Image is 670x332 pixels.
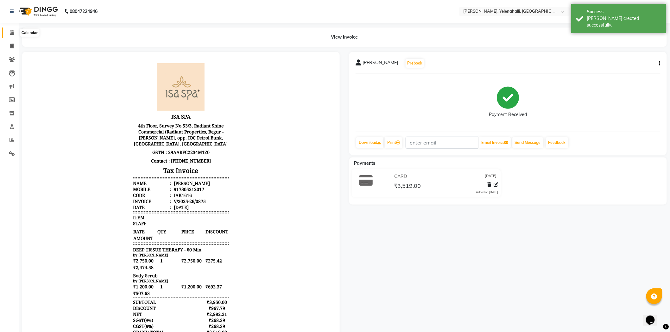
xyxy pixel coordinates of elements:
[104,162,118,168] span: STAFF
[104,146,143,152] div: Date
[104,206,128,212] span: ₹2,474.58
[177,283,200,289] div: ₹3,519.00
[104,98,200,107] p: Contact : [PHONE_NUMBER]
[142,146,143,152] span: :
[177,170,200,177] span: DISCOUNT
[587,15,661,28] div: Bill created successfully.
[177,241,200,247] div: ₹3,950.00
[144,140,177,146] div: V/2025-26/0875
[479,137,511,148] button: Email Invoice
[587,9,661,15] div: Success
[144,122,181,128] div: [PERSON_NAME]
[129,225,152,232] span: 1
[142,134,143,140] span: :
[104,156,116,162] span: ITEM
[142,140,143,146] span: :
[546,137,568,148] a: Feedback
[104,188,173,194] span: DEEP TISSUE THERAPY - 60 Min
[104,214,129,220] span: Body Scrub
[489,112,527,118] div: Payment Received
[177,271,200,277] div: ₹3,519.00
[104,128,143,134] div: Mobile
[104,170,128,177] span: RATE
[104,253,114,259] div: NET
[104,177,128,183] span: AMOUNT
[356,137,383,148] a: Download
[104,122,143,128] div: Name
[385,137,402,148] a: Print
[104,265,116,271] span: CGST
[117,259,123,265] span: 9%
[394,182,421,191] span: ₹3,519.00
[104,194,140,199] small: by [PERSON_NAME]
[16,3,60,20] img: logo
[104,265,125,271] div: ( )
[104,220,140,225] small: by [PERSON_NAME]
[153,225,176,232] span: ₹1,200.00
[177,259,200,265] div: ₹268.39
[104,199,128,206] span: ₹2,750.00
[104,90,200,98] p: GSTN : 29AARFC2234M1Z0
[104,259,116,265] span: SGST
[104,54,200,63] h3: ISA SPA
[104,134,143,140] div: Code
[129,5,176,52] img: file_1713841585667.jpeg
[153,199,176,206] span: ₹2,750.00
[104,63,200,90] p: 4th Floor, Survey No.53/3, Radiant Shine Commercial (Radiant Properties, Begur - [PERSON_NAME], o...
[104,289,114,295] div: Paid
[476,190,498,194] div: Added on [DATE]
[177,253,200,259] div: ₹2,982.21
[142,128,143,134] span: :
[177,199,200,206] span: ₹275.42
[144,134,163,140] div: IAK1616
[144,128,176,134] div: 917305212017
[104,247,127,253] div: DISCOUNT
[177,247,200,253] div: ₹967.79
[177,265,200,271] div: ₹268.39
[129,170,152,177] span: QTY
[104,259,125,265] div: ( )
[394,173,407,180] span: CARD
[117,265,123,271] span: 9%
[363,59,398,68] span: [PERSON_NAME]
[70,3,98,20] b: 08047224946
[104,232,128,238] span: ₹507.63
[354,160,375,166] span: Payments
[485,173,497,180] span: [DATE]
[22,28,667,47] div: View Invoice
[104,140,143,146] div: Invoice
[406,59,424,68] button: Prebook
[104,283,117,289] span: CARD
[144,146,160,152] div: [DATE]
[406,137,478,149] input: enter email
[20,29,39,37] div: Calendar
[512,137,543,148] button: Send Message
[153,170,176,177] span: PRICE
[104,225,128,232] span: ₹1,200.00
[129,199,152,206] span: 1
[142,122,143,128] span: :
[104,277,125,283] div: Payments
[643,307,664,326] iframe: chat widget
[104,271,136,277] div: GRAND TOTAL
[104,241,128,247] div: SUBTOTAL
[104,107,200,118] h3: Tax Invoice
[177,289,200,295] div: ₹3,519.00
[177,225,200,232] span: ₹692.37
